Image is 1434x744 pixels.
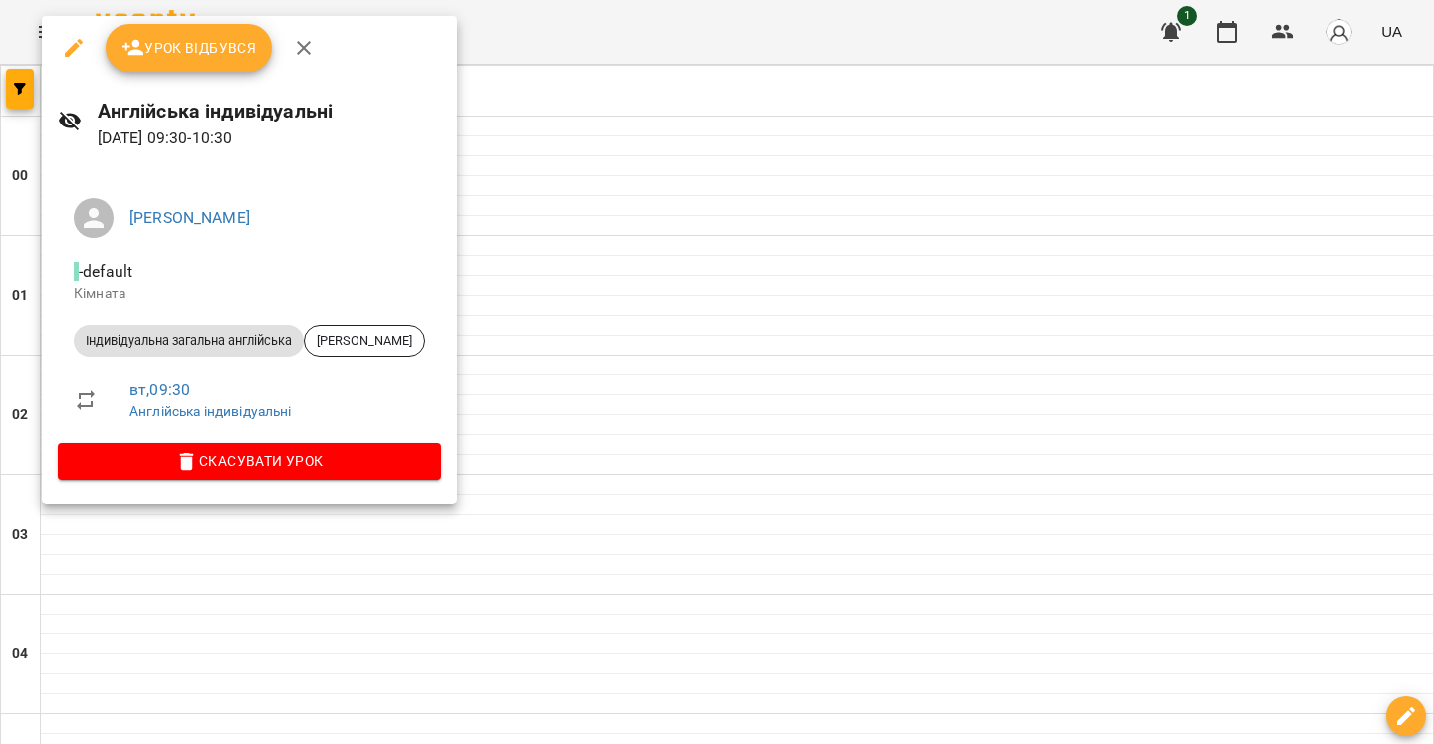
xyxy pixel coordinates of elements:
[304,325,425,357] div: [PERSON_NAME]
[98,126,441,150] p: [DATE] 09:30 - 10:30
[74,262,136,281] span: - default
[121,36,257,60] span: Урок відбувся
[129,208,250,227] a: [PERSON_NAME]
[129,403,292,419] a: Англійська індивідуальні
[74,449,425,473] span: Скасувати Урок
[58,443,441,479] button: Скасувати Урок
[74,284,425,304] p: Кімната
[98,96,441,126] h6: Англійська індивідуальні
[106,24,273,72] button: Урок відбувся
[129,380,190,399] a: вт , 09:30
[74,332,304,350] span: Індивідуальна загальна англійська
[305,332,424,350] span: [PERSON_NAME]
